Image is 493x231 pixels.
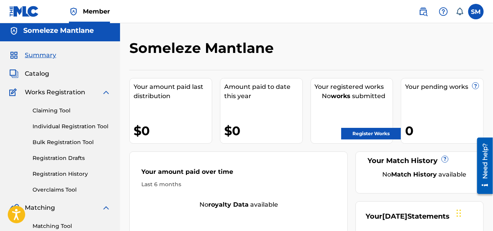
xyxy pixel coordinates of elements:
img: Catalog [9,69,19,78]
a: Individual Registration Tool [33,122,111,131]
a: Register Works [341,128,401,139]
h5: Someleze Mantlane [23,26,94,35]
a: Registration History [33,170,111,178]
img: MLC Logo [9,6,39,17]
a: Matching Tool [33,222,111,230]
a: CatalogCatalog [9,69,49,78]
img: Top Rightsholder [69,7,78,16]
strong: works [331,92,350,100]
div: No available [130,200,347,209]
div: Notifications [456,8,464,15]
div: Last 6 months [141,180,336,189]
span: Member [83,7,110,16]
img: Summary [9,51,19,60]
span: ? [472,83,479,89]
a: Overclaims Tool [33,186,111,194]
a: Registration Drafts [33,154,111,162]
img: expand [101,203,111,212]
strong: Match History [392,171,437,178]
div: Your pending works [405,82,483,92]
iframe: Chat Widget [454,194,493,231]
div: Your amount paid over time [141,167,336,180]
span: [DATE] [382,212,407,221]
a: Public Search [416,4,431,19]
span: Works Registration [25,88,85,97]
div: $0 [224,122,302,139]
div: Drag [457,202,461,225]
div: Your Match History [366,156,474,166]
span: Catalog [25,69,49,78]
iframe: Resource Center [471,135,493,197]
img: help [439,7,448,16]
div: Your amount paid last distribution [134,82,212,101]
div: Amount paid to date this year [224,82,302,101]
div: No available [375,170,474,179]
a: SummarySummary [9,51,56,60]
div: User Menu [468,4,484,19]
div: No submitted [315,92,393,101]
strong: royalty data [208,201,249,208]
div: Your Statements [366,211,450,222]
img: Matching [9,203,19,212]
img: search [419,7,428,16]
img: Works Registration [9,88,19,97]
div: Your registered works [315,82,393,92]
a: Bulk Registration Tool [33,138,111,146]
span: ? [442,156,448,162]
img: Accounts [9,26,19,36]
span: Matching [25,203,55,212]
div: 0 [405,122,483,139]
img: expand [101,88,111,97]
div: $0 [134,122,212,139]
span: Summary [25,51,56,60]
div: Help [436,4,451,19]
h2: Someleze Mantlane [129,39,278,57]
a: Claiming Tool [33,107,111,115]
